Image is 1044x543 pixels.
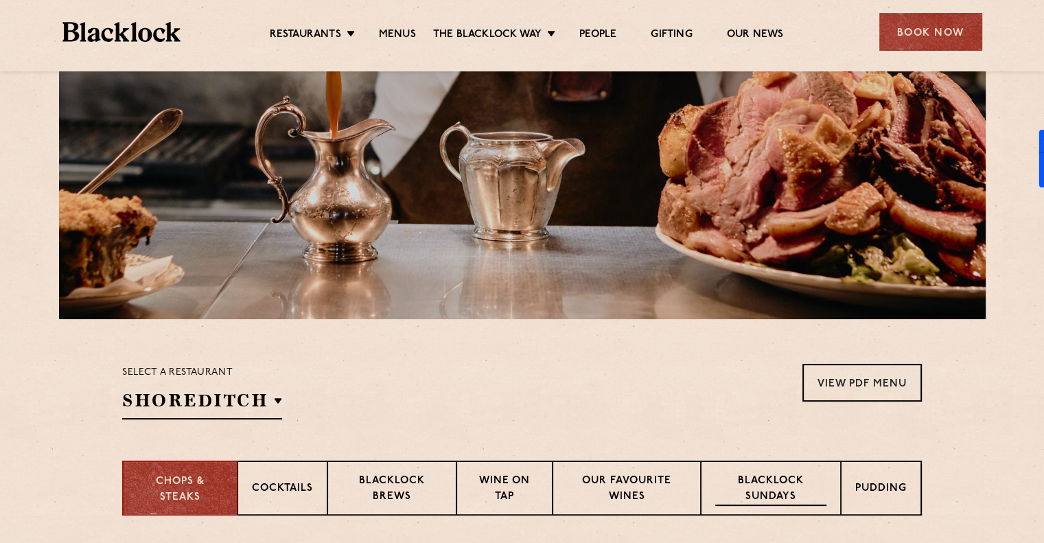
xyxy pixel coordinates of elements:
a: Our News [727,28,784,43]
p: Blacklock Sundays [715,474,826,506]
a: Gifting [651,28,692,43]
h2: Shoreditch [122,389,282,419]
p: Chops & Steaks [137,474,223,505]
p: Select a restaurant [122,364,282,382]
a: View PDF Menu [802,364,922,402]
p: Our favourite wines [567,474,686,506]
div: Book Now [879,13,982,51]
p: Wine on Tap [471,474,538,506]
a: Restaurants [270,28,341,43]
p: Blacklock Brews [342,474,442,506]
p: Cocktails [252,481,313,498]
p: Pudding [855,481,907,498]
a: People [579,28,616,43]
a: Menus [379,28,416,43]
img: BL_Textured_Logo-footer-cropped.svg [62,22,181,42]
a: The Blacklock Way [433,28,542,43]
